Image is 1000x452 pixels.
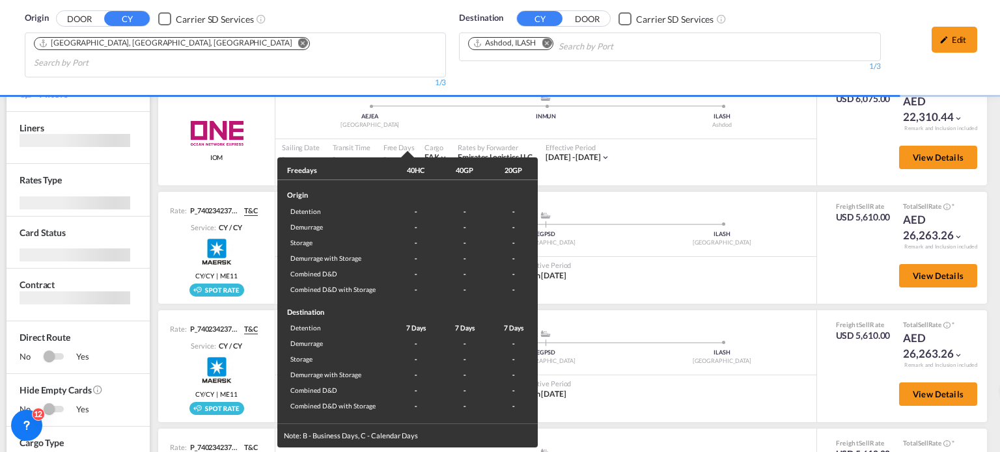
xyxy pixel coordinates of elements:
td: Demurrage [277,336,391,351]
td: Combined D&D [277,266,391,282]
span: 7 Days [504,324,523,332]
td: Demurrage with Storage [277,367,391,382]
td: - [440,367,489,382]
td: - [489,398,538,423]
td: - [391,282,440,297]
td: Origin [277,180,391,204]
div: 40HC [407,165,424,175]
td: - [489,336,538,351]
td: Detention [277,204,391,219]
td: - [489,219,538,235]
td: - [440,204,489,219]
td: - [391,204,440,219]
div: 40GP [456,165,473,175]
td: - [391,266,440,282]
td: Storage [277,235,391,250]
td: - [440,398,489,423]
div: Note: B - Business Days, C - Calendar Days [277,423,538,447]
td: - [391,219,440,235]
td: - [440,382,489,398]
td: - [391,250,440,266]
td: - [440,250,489,266]
td: - [489,235,538,250]
td: Demurrage [277,219,391,235]
td: - [391,398,440,423]
th: Freedays [277,157,391,180]
td: - [489,382,538,398]
td: - [489,250,538,266]
td: - [391,235,440,250]
td: Storage [277,351,391,367]
td: - [440,266,489,282]
span: 7 Days [406,324,426,332]
td: - [440,235,489,250]
td: - [440,336,489,351]
td: Combined D&D [277,382,391,398]
td: Detention [277,320,391,336]
td: Destination [277,297,391,320]
td: - [391,367,440,382]
td: - [489,351,538,367]
td: Combined D&D with Storage [277,398,391,423]
td: - [440,351,489,367]
div: 20GP [505,165,522,175]
td: - [391,351,440,367]
td: - [489,367,538,382]
td: - [440,219,489,235]
td: Combined D&D with Storage [277,282,391,297]
td: - [489,204,538,219]
td: - [391,336,440,351]
td: - [489,282,538,297]
span: 7 Days [455,324,475,332]
td: - [391,382,440,398]
td: - [440,282,489,297]
td: - [489,266,538,282]
td: Demurrage with Storage [277,250,391,266]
